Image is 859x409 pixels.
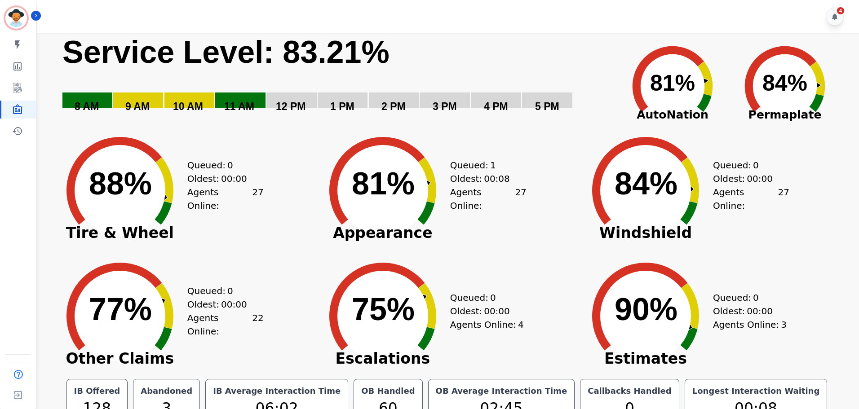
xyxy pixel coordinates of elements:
div: Agents Online: [713,318,789,331]
div: OB Average Interaction Time [434,385,569,397]
span: 0 [227,284,233,298]
text: 12 PM [276,101,306,112]
svg: Service Level: 0% [62,33,615,125]
div: Abandoned [139,385,194,397]
span: AutoNation [616,106,729,123]
span: 22 [252,311,263,338]
span: 0 [490,291,496,304]
span: 00:00 [221,298,247,311]
span: 0 [753,291,759,304]
text: 2 PM [381,101,406,112]
div: Oldest: [450,172,518,185]
span: 00:00 [747,304,773,318]
img: Bordered avatar [5,7,27,29]
div: Agents Online: [187,185,264,212]
span: 4 [518,318,524,331]
text: 81% [650,70,695,96]
div: Oldest: [187,298,255,311]
div: Queued: [713,291,780,304]
text: 8 AM [75,101,99,112]
div: Oldest: [187,172,255,185]
span: Estimates [578,354,713,363]
text: 10 AM [173,101,203,112]
text: 11 AM [224,101,254,112]
text: 88% [89,166,152,201]
div: Queued: [450,291,518,304]
span: Other Claims [53,354,187,363]
div: OB Handled [359,385,416,397]
div: Queued: [187,284,255,298]
span: Tire & Wheel [53,229,187,237]
div: Agents Online: [450,185,527,212]
text: 84% [762,70,807,96]
span: 27 [778,185,789,212]
div: Longest Interaction Waiting [691,385,822,397]
span: 00:00 [484,304,510,318]
div: Oldest: [450,304,518,318]
text: 9 AM [125,101,150,112]
div: Oldest: [713,304,780,318]
span: 27 [515,185,526,212]
text: 81% [352,166,415,201]
text: 75% [352,292,415,327]
div: Oldest: [713,172,780,185]
div: Agents Online: [713,185,789,212]
text: 77% [89,292,152,327]
span: 00:00 [747,172,773,185]
span: 00:08 [484,172,510,185]
text: 90% [615,292,677,327]
span: Appearance [315,229,450,237]
div: Agents Online: [450,318,527,331]
div: Queued: [450,158,518,172]
span: Permaplate [729,106,841,123]
div: Queued: [713,158,780,172]
text: 4 PM [484,101,508,112]
span: 0 [227,158,233,172]
div: Callbacks Handled [586,385,673,397]
text: 3 PM [433,101,457,112]
text: 1 PM [330,101,354,112]
text: 5 PM [535,101,559,112]
div: IB Offered [72,385,122,397]
span: 27 [252,185,263,212]
text: Service Level: 83.21% [62,35,390,70]
div: Agents Online: [187,311,264,338]
span: 0 [753,158,759,172]
div: 4 [837,7,844,14]
span: Escalations [315,354,450,363]
span: 00:00 [221,172,247,185]
div: IB Average Interaction Time [211,385,342,397]
span: 3 [781,318,787,331]
span: Windshield [578,229,713,237]
div: Queued: [187,158,255,172]
span: 1 [490,158,496,172]
text: 84% [615,166,677,201]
